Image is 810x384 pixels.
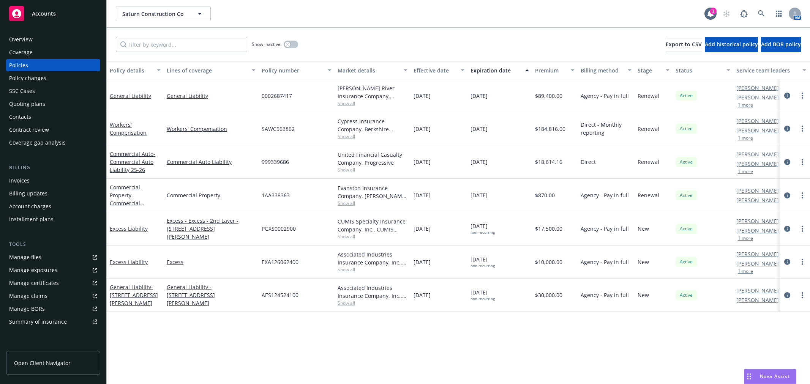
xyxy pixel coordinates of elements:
[6,72,100,84] a: Policy changes
[110,92,151,99] a: General Liability
[736,187,779,195] a: [PERSON_NAME]
[110,225,148,232] a: Excess Liability
[471,92,488,100] span: [DATE]
[110,150,155,173] a: Commercial Auto
[6,33,100,46] a: Overview
[338,66,399,74] div: Market details
[9,85,35,97] div: SSC Cases
[414,225,431,233] span: [DATE]
[676,66,722,74] div: Status
[338,184,407,200] div: Evanston Insurance Company, [PERSON_NAME] Insurance, Amwins
[6,59,100,71] a: Policies
[738,136,753,140] button: 1 more
[9,111,31,123] div: Contacts
[471,255,495,268] span: [DATE]
[6,85,100,97] a: SSC Cases
[9,175,30,187] div: Invoices
[761,37,801,52] button: Add BOR policy
[6,98,100,110] a: Quoting plans
[679,292,694,299] span: Active
[581,258,629,266] span: Agency - Pay in full
[754,6,769,21] a: Search
[116,6,211,21] button: Saturn Construction Co
[9,264,57,276] div: Manage exposures
[122,10,188,18] span: Saturn Construction Co
[110,150,155,173] span: - Commercial Auto Liability 25-26
[262,92,292,100] span: 0002687417
[167,217,256,241] a: Excess - Excess - 2nd Layer - [STREET_ADDRESS][PERSON_NAME]
[110,258,148,266] a: Excess Liability
[338,84,407,100] div: [PERSON_NAME] River Insurance Company, [PERSON_NAME] River Group, CRC Group
[736,84,779,92] a: [PERSON_NAME]
[535,125,565,133] span: $184,816.00
[679,192,694,199] span: Active
[6,111,100,123] a: Contacts
[535,191,555,199] span: $870.00
[783,191,792,200] a: circleInformation
[471,230,495,235] div: non-recurring
[262,66,323,74] div: Policy number
[471,288,495,301] span: [DATE]
[736,296,779,304] a: [PERSON_NAME]
[798,91,807,100] a: more
[9,316,67,328] div: Summary of insurance
[471,158,488,166] span: [DATE]
[471,296,495,301] div: non-recurring
[9,33,33,46] div: Overview
[167,283,256,307] a: General Liability - [STREET_ADDRESS][PERSON_NAME]
[110,192,144,215] span: - Commercial Property
[414,191,431,199] span: [DATE]
[736,117,779,125] a: [PERSON_NAME]
[167,125,256,133] a: Workers' Compensation
[414,92,431,100] span: [DATE]
[679,92,694,99] span: Active
[738,269,753,274] button: 1 more
[783,124,792,133] a: circleInformation
[414,291,431,299] span: [DATE]
[262,291,298,299] span: AES124524100
[581,225,629,233] span: Agency - Pay in full
[666,37,702,52] button: Export to CSV
[581,121,632,137] span: Direct - Monthly reporting
[673,61,733,79] button: Status
[338,167,407,173] span: Show all
[335,61,411,79] button: Market details
[783,224,792,233] a: circleInformation
[581,66,623,74] div: Billing method
[9,98,45,110] div: Quoting plans
[736,160,779,168] a: [PERSON_NAME]
[736,286,779,294] a: [PERSON_NAME]
[167,258,256,266] a: Excess
[6,164,100,172] div: Billing
[783,257,792,266] a: circleInformation
[9,72,46,84] div: Policy changes
[736,196,779,204] a: [PERSON_NAME]
[738,103,753,107] button: 1 more
[6,251,100,263] a: Manage files
[338,117,407,133] div: Cypress Insurance Company, Berkshire Hathaway Homestate Companies (BHHC)
[736,6,752,21] a: Report a Bug
[116,37,247,52] input: Filter by keyword...
[733,61,809,79] button: Service team leaders
[6,343,100,351] div: Analytics hub
[736,126,779,134] a: [PERSON_NAME]
[9,213,54,225] div: Installment plans
[736,66,798,74] div: Service team leaders
[467,61,532,79] button: Expiration date
[679,258,694,265] span: Active
[535,258,562,266] span: $10,000.00
[262,191,290,199] span: 1AA338363
[638,225,649,233] span: New
[6,264,100,276] a: Manage exposures
[338,133,407,140] span: Show all
[6,46,100,58] a: Coverage
[110,283,158,307] span: - [STREET_ADDRESS][PERSON_NAME]
[471,222,495,235] span: [DATE]
[6,3,100,24] a: Accounts
[798,224,807,233] a: more
[638,258,649,266] span: New
[6,277,100,289] a: Manage certificates
[9,46,33,58] div: Coverage
[414,258,431,266] span: [DATE]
